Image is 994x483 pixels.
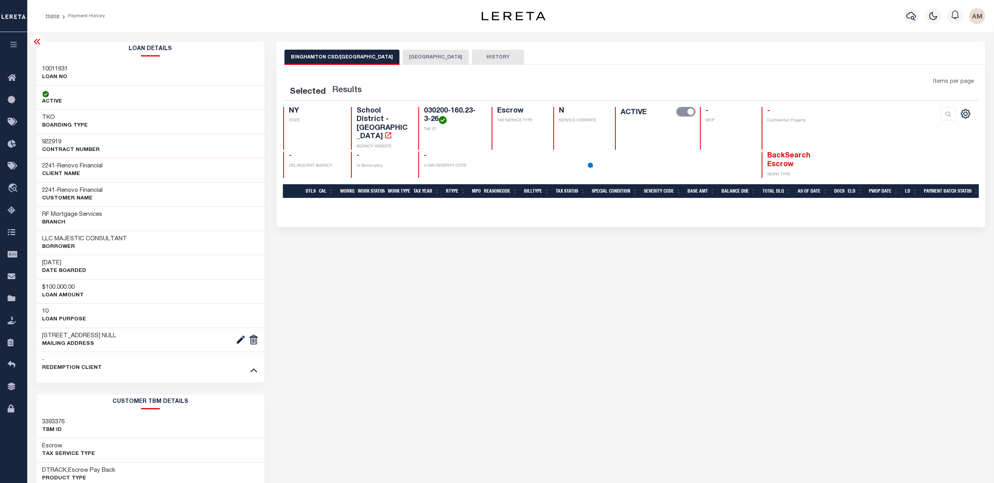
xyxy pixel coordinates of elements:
h4: NY [289,107,341,116]
span: - [357,152,359,159]
span: - [706,107,708,115]
th: Balance Due [718,184,759,198]
h4: N [559,107,605,116]
p: DATE BOARDED [42,267,87,275]
img: deletes.png [249,335,258,344]
span: - [767,107,770,115]
p: ACTIVE [42,98,63,106]
h3: $100,000.00 [42,284,84,292]
h3: - [42,356,102,364]
p: REDEMPTION CLIENT [42,364,102,372]
th: Payment Batch Status [921,184,982,198]
th: As of Date [794,184,831,198]
button: BINGHAMTON CSD/[GEOGRAPHIC_DATA] [284,50,399,65]
h3: - [42,162,103,170]
p: Confidential Property [767,118,820,124]
p: DELINQUENT AGENCY [289,163,341,169]
th: Total DLQ [759,184,794,198]
p: CLIENT Name [42,170,103,178]
span: 2241 [42,187,55,193]
th: Docs [831,184,845,198]
p: STATE [289,118,341,124]
h4: Escrow [497,107,544,116]
p: Borrower [42,243,127,251]
button: [GEOGRAPHIC_DATA] [403,50,469,65]
p: LOAN SEVERITY CODE [424,163,482,169]
p: In Bankruptcy [357,163,409,169]
th: Work Status [355,184,385,198]
th: Special Condition [589,184,641,198]
th: Tax Year [410,184,443,198]
h3: 10 [42,308,87,316]
p: Branch [42,219,103,227]
p: BOARDING TYPE [42,122,88,130]
th: MPO [469,184,481,198]
p: LOAN PURPOSE [42,316,87,324]
th: RType [443,184,469,198]
span: Renovo Financial [58,187,103,193]
th: Base Amt [684,184,718,198]
h3: [DATE] [42,259,87,267]
p: TAX SERVICE TYPE [497,118,544,124]
th: ELD [845,184,866,198]
span: Items per page [934,78,974,87]
h2: Loan Details [36,42,265,56]
th: LD [902,184,921,198]
p: WORK TYPE [767,172,820,178]
p: CUSTOMER Name [42,195,103,203]
h3: LLC MAJESTIC CONSULTANT [42,235,127,243]
p: LOAN NO [42,73,68,81]
h3: Escrow [42,442,95,450]
h3: [STREET_ADDRESS] NULL [42,332,117,340]
h4: 030200-160.23-3-26 [424,107,482,124]
label: ACTIVE [621,107,647,118]
p: Mailing Address [42,340,117,348]
th: CAL [316,184,337,198]
span: 2241 [42,163,55,169]
i: travel_explore [8,183,20,194]
th: BillType [521,184,552,198]
span: BackSearch Escrow [767,152,811,168]
a: Home [46,14,59,18]
h3: RF Mortgage Services [42,211,103,219]
h4: School District - [GEOGRAPHIC_DATA] [357,107,409,141]
th: PWOP Date [866,184,902,198]
th: Tax Status [552,184,589,198]
p: AGENCY WEBSITE [357,144,409,150]
li: Payment History [59,12,105,20]
th: ReasonCode [481,184,521,198]
span: - [424,152,427,159]
p: WOP [706,118,752,124]
h2: CUSTOMER TBM DETAILS [36,394,265,409]
p: LOAN AMOUNT [42,292,84,300]
th: DTLS [302,184,316,198]
h3: TKO [42,114,88,122]
th: WorkQ [337,184,355,198]
h3: DTRACK,Escrow Pay Back [42,467,116,475]
h3: 3393376 [42,418,65,426]
p: SERVICE OVERRIDE [559,118,605,124]
span: Renovo Financial [58,163,103,169]
h3: 922919 [42,138,100,146]
button: HISTORY [472,50,524,65]
span: - [289,152,292,159]
h3: - [42,187,103,195]
th: Severity Code [641,184,684,198]
p: Product Type [42,475,116,483]
div: Selected [290,86,326,99]
p: Tax Service Type [42,450,95,458]
th: Work Type [385,184,410,198]
img: check-icon-green.svg [439,116,447,124]
p: Contract Number [42,146,100,154]
p: TBM ID [42,426,65,434]
h3: 10011631 [42,65,68,73]
label: Results [332,84,362,97]
p: TAX ID [424,127,482,133]
img: logo-dark.svg [482,12,546,20]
